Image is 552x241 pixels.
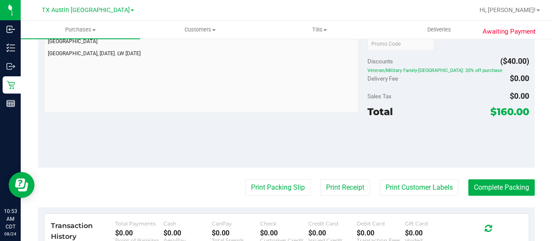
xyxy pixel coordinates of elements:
div: Total Payments [115,220,163,227]
a: Tills [260,21,379,39]
span: ($40.00) [500,56,529,66]
inline-svg: Outbound [6,62,15,71]
span: Tills [260,26,379,34]
div: $0.00 [115,229,163,237]
inline-svg: Inbound [6,25,15,34]
div: Check [260,220,308,227]
div: $0.00 [357,229,405,237]
span: Delivery Fee [367,75,398,82]
a: Purchases [21,21,140,39]
span: Discounts [367,53,393,69]
inline-svg: Reports [6,99,15,108]
inline-svg: Retail [6,81,15,89]
a: Customers [140,21,260,39]
div: Credit Card [308,220,357,227]
div: $0.00 [308,229,357,237]
span: Sales Tax [367,93,392,100]
button: Complete Packing [468,179,535,196]
button: Print Packing Slip [245,179,310,196]
button: Print Receipt [320,179,370,196]
a: Deliveries [379,21,499,39]
inline-svg: Inventory [6,44,15,52]
button: Print Customer Labels [380,179,458,196]
span: TX Austin [GEOGRAPHIC_DATA] [42,6,130,14]
span: Deliveries [416,26,463,34]
span: Total [367,106,393,118]
iframe: Resource center [9,172,34,198]
div: CanPay [212,220,260,227]
span: Customers [141,26,259,34]
span: $0.00 [510,74,529,83]
span: $160.00 [490,106,529,118]
div: Gift Card [405,220,453,227]
div: Cash [163,220,212,227]
span: Purchases [21,26,140,34]
input: Promo Code [367,38,434,50]
div: $0.00 [212,229,260,237]
p: 08/24 [4,231,17,237]
span: Awaiting Payment [483,27,536,37]
span: Hi, [PERSON_NAME]! [480,6,536,13]
span: $0.00 [510,91,529,100]
span: Veteran/Military Family-[GEOGRAPHIC_DATA]: 20% off purchase [367,68,529,74]
div: $0.00 [405,229,453,237]
div: $0.00 [260,229,308,237]
p: 10:53 AM CDT [4,207,17,231]
div: Debit Card [357,220,405,227]
div: $0.00 [163,229,212,237]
